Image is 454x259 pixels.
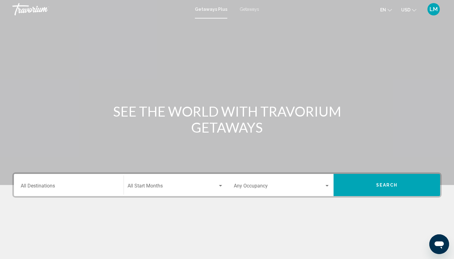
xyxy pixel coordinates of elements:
[334,174,440,196] button: Search
[380,5,392,14] button: Change language
[380,7,386,12] span: en
[195,7,227,12] a: Getaways Plus
[240,7,259,12] a: Getaways
[430,6,438,12] span: LM
[12,3,189,15] a: Travorium
[111,103,343,135] h1: SEE THE WORLD WITH TRAVORIUM GETAWAYS
[376,183,398,188] span: Search
[426,3,442,16] button: User Menu
[429,234,449,254] iframe: Bouton de lancement de la fenêtre de messagerie
[401,5,416,14] button: Change currency
[14,174,440,196] div: Search widget
[401,7,410,12] span: USD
